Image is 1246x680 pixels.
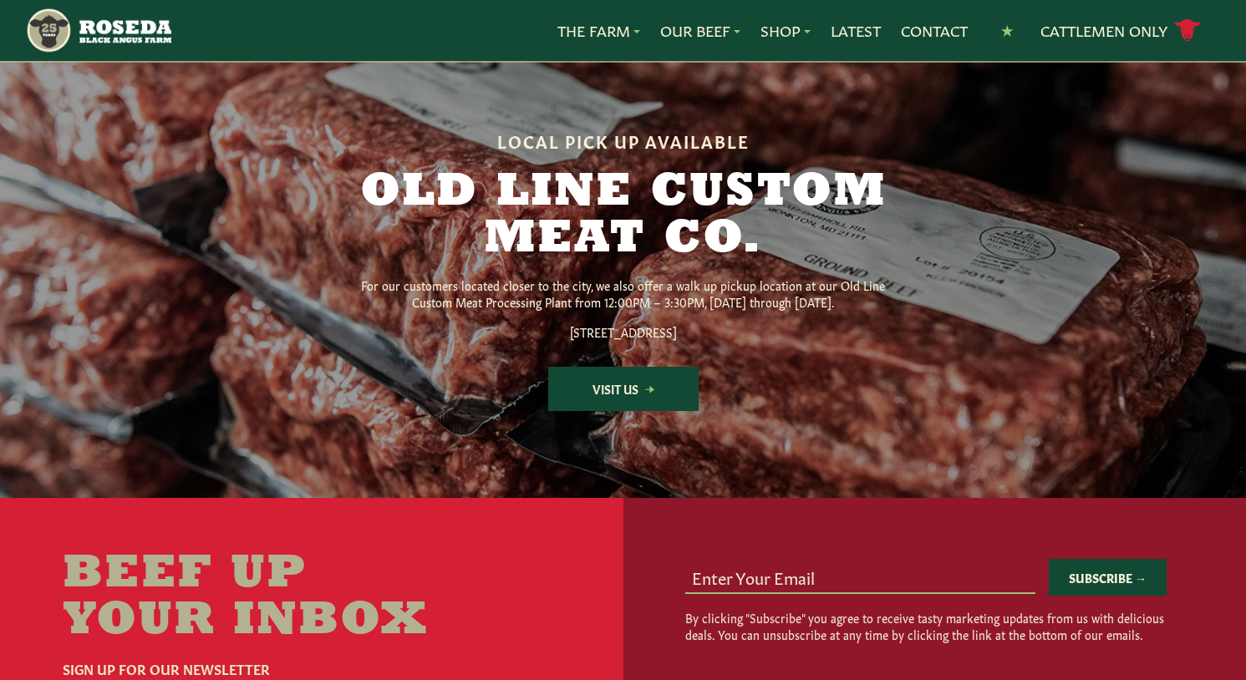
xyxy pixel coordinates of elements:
[25,7,171,54] img: https://roseda.com/wp-content/uploads/2021/05/roseda-25-header.png
[356,323,891,340] p: [STREET_ADDRESS]
[685,609,1167,642] p: By clicking "Subscribe" you agree to receive tasty marketing updates from us with delicious deals...
[303,131,944,150] h6: Local Pick Up Available
[1049,559,1167,596] button: Subscribe →
[901,20,968,42] a: Contact
[1040,16,1201,45] a: Cattlemen Only
[303,170,944,263] h2: Old Line Custom Meat Co.
[685,561,1035,592] input: Enter Your Email
[548,367,699,411] a: Visit Us
[760,20,811,42] a: Shop
[63,658,491,678] h6: Sign Up For Our Newsletter
[63,551,491,645] h2: Beef Up Your Inbox
[557,20,640,42] a: The Farm
[660,20,740,42] a: Our Beef
[356,277,891,310] p: For our customers located closer to the city, we also offer a walk up pickup location at our Old ...
[831,20,881,42] a: Latest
